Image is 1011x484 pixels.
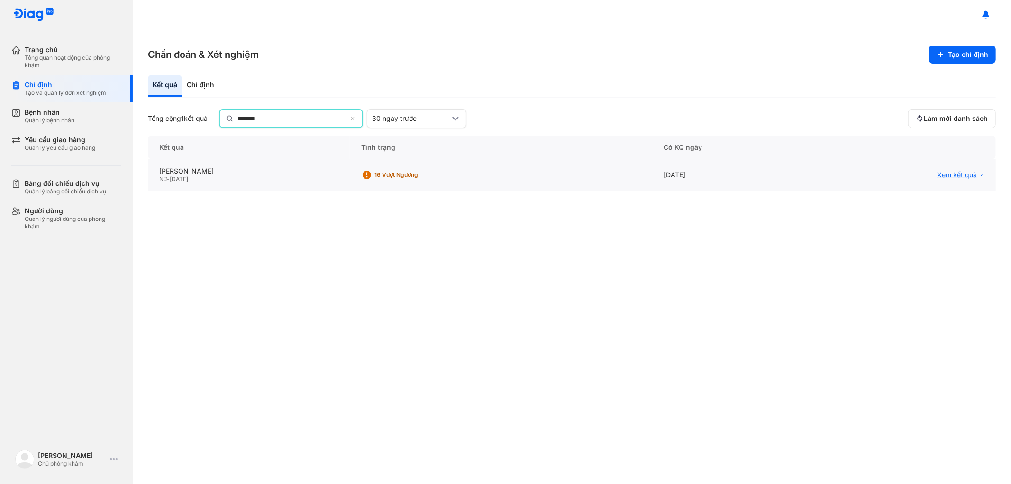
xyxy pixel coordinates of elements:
[15,450,34,469] img: logo
[25,46,121,54] div: Trang chủ
[148,114,208,123] div: Tổng cộng kết quả
[25,215,121,230] div: Quản lý người dùng của phòng khám
[159,175,167,183] span: Nữ
[350,136,652,159] div: Tình trạng
[25,81,106,89] div: Chỉ định
[25,108,74,117] div: Bệnh nhân
[25,54,121,69] div: Tổng quan hoạt động của phòng khám
[908,109,996,128] button: Làm mới danh sách
[924,114,988,123] span: Làm mới danh sách
[181,114,184,122] span: 1
[148,75,182,97] div: Kết quả
[25,117,74,124] div: Quản lý bệnh nhân
[929,46,996,64] button: Tạo chỉ định
[652,136,812,159] div: Có KQ ngày
[38,460,106,467] div: Chủ phòng khám
[372,114,450,123] div: 30 ngày trước
[25,179,106,188] div: Bảng đối chiếu dịch vụ
[25,207,121,215] div: Người dùng
[652,159,812,191] div: [DATE]
[25,136,95,144] div: Yêu cầu giao hàng
[148,136,350,159] div: Kết quả
[159,167,338,175] div: [PERSON_NAME]
[13,8,54,22] img: logo
[25,89,106,97] div: Tạo và quản lý đơn xét nghiệm
[374,171,450,179] div: 16 Vượt ngưỡng
[937,171,977,179] span: Xem kết quả
[148,48,259,61] h3: Chẩn đoán & Xét nghiệm
[25,188,106,195] div: Quản lý bảng đối chiếu dịch vụ
[167,175,170,183] span: -
[170,175,188,183] span: [DATE]
[25,144,95,152] div: Quản lý yêu cầu giao hàng
[38,451,106,460] div: [PERSON_NAME]
[182,75,219,97] div: Chỉ định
